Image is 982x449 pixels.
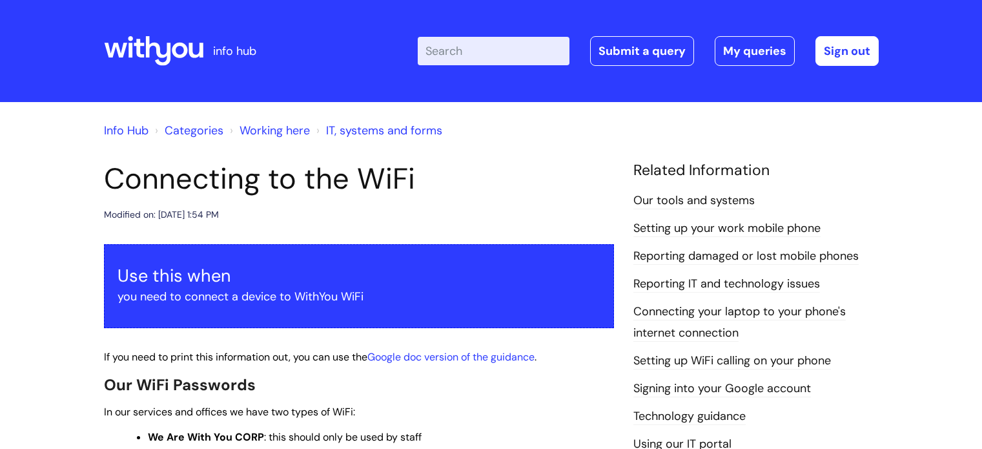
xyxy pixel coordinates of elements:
p: you need to connect a device to WithYou WiFi [118,286,600,307]
a: Sign out [815,36,879,66]
a: Our tools and systems [633,193,755,209]
a: Technology guidance [633,408,746,425]
a: Working here [240,123,310,138]
strong: We Are With You CORP [148,430,264,444]
h4: Related Information [633,162,879,180]
a: Google doc version of the guidance [367,350,535,364]
li: Working here [227,120,310,141]
a: Reporting damaged or lost mobile phones [633,248,859,265]
li: Solution home [152,120,223,141]
a: Signing into your Google account [633,381,811,397]
a: Reporting IT and technology issues [633,276,820,293]
a: Submit a query [590,36,694,66]
span: If you need to print this information out, you can use the . [104,350,537,364]
input: Search [418,37,569,65]
a: IT, systems and forms [326,123,442,138]
a: Categories [165,123,223,138]
div: | - [418,36,879,66]
span: In our services and offices we have two types of WiFi: [104,405,355,419]
a: Setting up WiFi calling on your phone [633,353,831,370]
a: Connecting your laptop to your phone's internet connection [633,304,846,341]
a: My queries [715,36,795,66]
h1: Connecting to the WiFi [104,162,614,196]
h3: Use this when [118,266,600,286]
div: Modified on: [DATE] 1:54 PM [104,207,219,223]
p: info hub [213,41,256,61]
span: : this should only be used by staff [148,430,422,444]
a: Setting up your work mobile phone [633,220,821,237]
li: IT, systems and forms [313,120,442,141]
span: Our WiFi Passwords [104,375,256,395]
a: Info Hub [104,123,148,138]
